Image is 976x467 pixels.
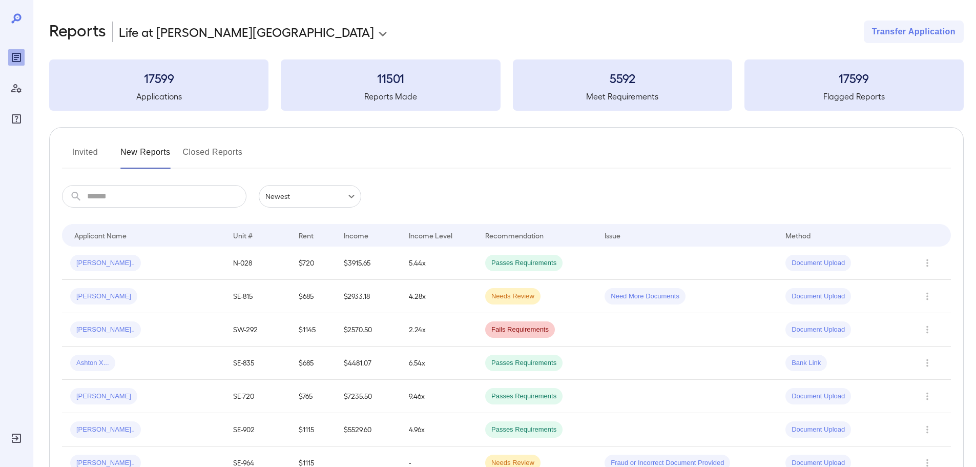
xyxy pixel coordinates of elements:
td: 4.28x [401,280,477,313]
h5: Applications [49,90,268,103]
span: Need More Documents [605,292,686,301]
div: Rent [299,229,315,241]
td: $3915.65 [336,247,401,280]
td: $685 [290,280,336,313]
span: Passes Requirements [485,425,563,435]
td: 9.46x [401,380,477,413]
td: $765 [290,380,336,413]
button: Row Actions [919,388,936,404]
div: Recommendation [485,229,544,241]
span: Passes Requirements [485,392,563,401]
td: N-028 [225,247,290,280]
summary: 17599Applications11501Reports Made5592Meet Requirements17599Flagged Reports [49,59,964,111]
span: Passes Requirements [485,258,563,268]
h3: 11501 [281,70,500,86]
span: Passes Requirements [485,358,563,368]
span: Document Upload [785,292,851,301]
td: $685 [290,347,336,380]
span: Bank Link [785,358,827,368]
div: FAQ [8,111,25,127]
td: 6.54x [401,347,477,380]
td: SW-292 [225,313,290,347]
button: New Reports [120,144,171,169]
td: $2570.50 [336,313,401,347]
td: $7235.50 [336,380,401,413]
div: Newest [259,185,361,208]
td: SE-835 [225,347,290,380]
button: Invited [62,144,108,169]
span: Document Upload [785,325,851,335]
div: Unit # [233,229,253,241]
span: Fails Requirements [485,325,555,335]
h3: 17599 [744,70,964,86]
button: Closed Reports [183,144,243,169]
span: [PERSON_NAME].. [70,325,141,335]
span: Document Upload [785,425,851,435]
h2: Reports [49,21,106,43]
div: Income Level [409,229,452,241]
td: 2.24x [401,313,477,347]
span: [PERSON_NAME].. [70,258,141,268]
span: Document Upload [785,392,851,401]
span: [PERSON_NAME].. [70,425,141,435]
td: 4.96x [401,413,477,446]
button: Row Actions [919,355,936,371]
h5: Flagged Reports [744,90,964,103]
button: Row Actions [919,421,936,438]
td: SE-815 [225,280,290,313]
button: Row Actions [919,321,936,338]
button: Row Actions [919,255,936,271]
div: Method [785,229,811,241]
td: $4481.07 [336,347,401,380]
div: Reports [8,49,25,66]
div: Log Out [8,430,25,446]
div: Manage Users [8,80,25,96]
h3: 17599 [49,70,268,86]
td: $720 [290,247,336,280]
div: Applicant Name [74,229,127,241]
div: Income [344,229,368,241]
button: Row Actions [919,288,936,304]
p: Life at [PERSON_NAME][GEOGRAPHIC_DATA] [119,24,374,40]
h5: Meet Requirements [513,90,732,103]
span: Document Upload [785,258,851,268]
td: $1115 [290,413,336,446]
td: $1145 [290,313,336,347]
td: 5.44x [401,247,477,280]
td: $5529.60 [336,413,401,446]
button: Transfer Application [864,21,964,43]
td: SE-902 [225,413,290,446]
td: $2933.18 [336,280,401,313]
span: [PERSON_NAME] [70,292,137,301]
h5: Reports Made [281,90,500,103]
h3: 5592 [513,70,732,86]
span: Ashton X... [70,358,115,368]
span: Needs Review [485,292,541,301]
td: SE-720 [225,380,290,413]
div: Issue [605,229,621,241]
span: [PERSON_NAME] [70,392,137,401]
